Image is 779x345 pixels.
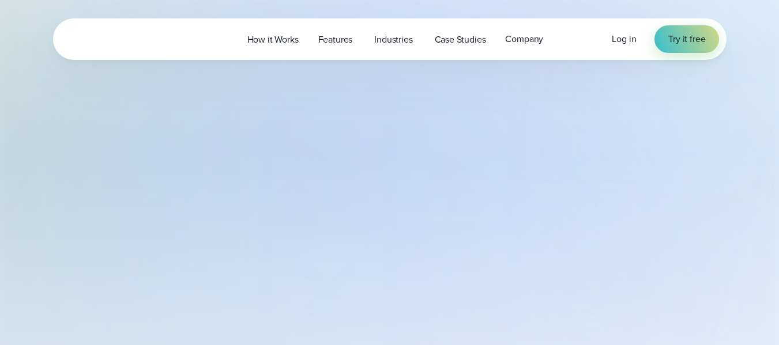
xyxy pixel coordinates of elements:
span: Industries [374,33,412,47]
a: Log in [612,32,636,46]
span: Company [505,32,543,46]
a: How it Works [238,28,308,51]
span: Try it free [668,32,705,46]
a: Try it free [654,25,719,53]
span: Features [318,33,353,47]
span: How it Works [247,33,299,47]
span: Case Studies [435,33,486,47]
a: Case Studies [425,28,496,51]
